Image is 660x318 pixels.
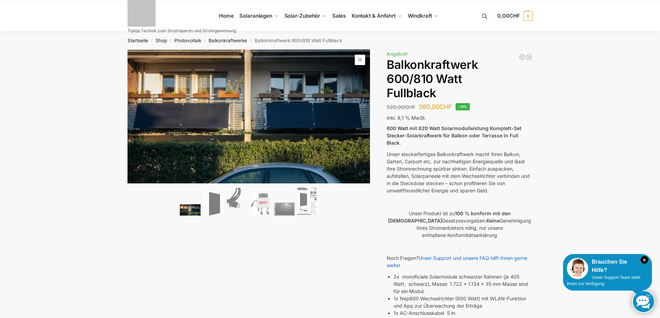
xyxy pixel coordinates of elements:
[127,29,236,33] p: Tiptop Technik zum Stromsparen und Stromgewinnung
[388,210,511,224] strong: 100 % konform mit den [DEMOGRAPHIC_DATA]
[405,0,441,31] a: Windkraft
[203,192,224,216] img: TommaTech Vorderseite
[115,31,545,49] nav: Breadcrumb
[486,218,500,224] strong: Keine
[298,186,318,216] img: Balkonkraftwerk 600/810 Watt Fullblack – Bild 6
[127,38,148,43] a: Startseite
[567,275,640,286] span: Unser Support-Team steht Ihnen zur Verfügung
[239,12,272,19] span: Solaranlagen
[405,104,415,110] span: CHF
[329,0,349,31] a: Sales
[567,258,648,274] div: Brauchen Sie Hilfe?
[497,6,533,26] a: 0,00CHF 0
[209,38,247,43] a: Balkonkraftwerke
[274,202,295,216] img: Balkonkraftwerk 600/810 Watt Fullblack – Bild 5
[387,58,533,100] h1: Balkonkraftwerk 600/810 Watt Fullblack
[408,12,432,19] span: Windkraft
[167,38,174,44] span: /
[387,51,408,57] span: Angebot!
[523,11,533,21] span: 0
[394,295,533,309] li: 1x Nep600 Wechselrichter (600 Watt) mit WLAN-Funktion und App zur Überwachung der Erträge
[387,115,426,121] span: inkl. 8,1 % MwSt.
[281,0,329,31] a: Solar-Zubehör
[394,309,533,317] li: 1x AC-Anschlusskabel 5 m
[387,243,533,250] p: .
[156,38,167,43] a: Shop
[509,12,520,19] span: CHF
[387,125,521,146] strong: 600 Watt mit 820 Watt Solarmodulleistung Komplett-Set Stecker-Solarkraftwerk für Balkon oder Terr...
[227,188,248,216] img: Anschlusskabel-3meter_schweizer-stecker
[247,38,254,44] span: /
[174,38,201,43] a: Photovoltaik
[567,258,588,279] img: Customer service
[284,12,320,19] span: Solar-Zubehör
[439,103,452,110] span: CHF
[456,103,470,110] span: -31%
[387,255,527,268] a: Unser Support und unsere FAQ hilft Ihnen gerne weiter
[180,204,201,216] img: 2 Balkonkraftwerke
[526,54,533,61] a: Balkonkraftwerk 405/600 Watt erweiterbar
[387,104,415,110] bdi: 520,00
[419,103,452,110] bdi: 360,00
[641,256,648,264] i: Schließen
[387,254,533,269] p: Noch Fragen?
[127,49,371,183] img: Balkonkraftwerk 600/810 Watt Fullblack 1
[387,210,533,239] p: Unser Produkt ist zu Gesetzesvorgaben. Genehmigung Ihres Stromanbieters nötig, nur unsere enthalt...
[349,0,405,31] a: Kontakt & Anfahrt
[352,12,396,19] span: Kontakt & Anfahrt
[250,193,271,216] img: NEP 800 Drosselbar auf 600 Watt
[519,54,526,61] a: Balkonkraftwerk 445/600 Watt Bificial
[148,38,156,44] span: /
[237,0,281,31] a: Solaranlagen
[394,273,533,295] li: 2x monoficiale Solarmodule schwarzer Rahmen (je 405 Watt, schwarz), Masse: 1.722 x 1.134 x 35 mm ...
[387,151,533,194] p: Unser steckerfertiges Balkonkraftwerk macht Ihren Balkon, Garten, Carport etc. zur nachhaltigen E...
[201,38,209,44] span: /
[497,12,520,19] span: 0,00
[332,12,346,19] span: Sales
